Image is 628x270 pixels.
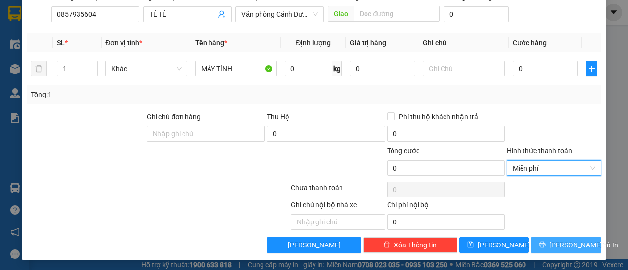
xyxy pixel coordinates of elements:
span: SL [57,39,65,47]
input: Cước giao hàng [444,6,509,22]
button: printer[PERSON_NAME] và In [531,237,601,253]
input: Ghi Chú [423,61,505,76]
input: Dọc đường [354,6,439,22]
input: VD: Bàn, Ghế [195,61,277,76]
span: Định lượng [296,39,331,47]
input: Nhập ghi chú [291,214,385,230]
span: Đơn vị tính [105,39,142,47]
button: save[PERSON_NAME] [459,237,529,253]
span: Miễn phí [513,161,595,175]
span: plus [586,65,597,73]
label: Ghi chú đơn hàng [147,113,201,121]
span: printer [539,241,546,249]
span: delete [383,241,390,249]
b: [PERSON_NAME] [59,23,165,39]
span: Giá trị hàng [350,39,386,47]
h2: AWQKR32E [5,57,79,73]
span: Văn phòng Cảnh Dương [241,7,318,22]
div: Chi phí nội bộ [387,199,505,214]
span: user-add [218,10,226,18]
span: Thu Hộ [267,113,289,121]
h2: VP Nhận: Văn phòng Ba Đồn [52,57,237,119]
span: Tên hàng [195,39,227,47]
span: Cước hàng [513,39,547,47]
span: kg [332,61,342,76]
span: [PERSON_NAME] [478,240,530,250]
button: [PERSON_NAME] [267,237,361,253]
span: Tổng cước [387,147,419,155]
div: Tổng: 1 [31,89,243,100]
span: Xóa Thông tin [394,240,437,250]
span: [PERSON_NAME] và In [549,240,618,250]
label: Hình thức thanh toán [507,147,572,155]
th: Ghi chú [419,33,509,52]
input: 0 [350,61,415,76]
span: save [467,241,474,249]
span: Phí thu hộ khách nhận trả [395,111,482,122]
div: Chưa thanh toán [290,182,386,199]
div: Ghi chú nội bộ nhà xe [291,199,385,214]
span: Giao [328,6,354,22]
span: [PERSON_NAME] [288,240,340,250]
input: Ghi chú đơn hàng [147,126,265,142]
button: plus [586,61,597,76]
span: Khác [111,61,182,76]
button: delete [31,61,47,76]
button: deleteXóa Thông tin [363,237,457,253]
